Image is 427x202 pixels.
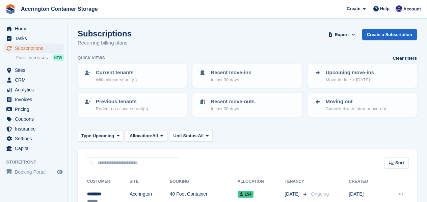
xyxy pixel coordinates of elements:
p: Cancelled with future move-out [326,106,386,112]
a: Price increases NEW [16,54,64,61]
a: Moving out Cancelled with future move-out [308,94,416,116]
div: NEW [53,54,64,61]
span: Settings [15,134,55,143]
span: Insurance [15,124,55,134]
span: Create [347,5,360,12]
a: menu [3,105,64,114]
h6: Quick views [78,55,105,61]
a: menu [3,85,64,94]
th: Site [130,176,170,187]
img: stora-icon-8386f47178a22dfd0bd8f6a31ec36ba5ce8667c1dd55bd0f319d3a0aa187defe.svg [5,4,16,14]
button: Unit Status: All [170,130,213,141]
a: menu [3,144,64,153]
span: Help [380,5,390,12]
span: Pricing [15,105,55,114]
p: Move-in date > [DATE] [326,77,374,83]
p: Recurring billing plans [78,39,132,47]
span: All [152,133,158,139]
span: Type: [81,133,93,139]
span: Allocation: [130,133,152,139]
th: Created [349,176,383,187]
p: Recent move-ins [211,69,251,77]
span: Storefront [6,159,67,166]
a: Recent move-outs In last 30 days [193,94,301,116]
span: Tasks [15,34,55,43]
a: menu [3,124,64,134]
p: Moving out [326,98,386,106]
button: Allocation: All [126,130,167,141]
span: Account [403,6,421,12]
a: menu [3,167,64,177]
span: [DATE] [285,191,301,198]
th: Booking [170,176,238,187]
a: menu [3,24,64,33]
p: Upcoming move-ins [326,69,374,77]
span: Home [15,24,55,33]
p: Ended, no allocated unit(s) [96,106,148,112]
a: Clear filters [393,55,417,62]
span: Subscriptions [15,44,55,53]
span: All [198,133,204,139]
p: Previous tenants [96,98,148,106]
span: 154 [238,191,253,198]
span: CRM [15,75,55,85]
span: Unit Status: [174,133,198,139]
h1: Subscriptions [78,29,132,38]
span: Booking Portal [15,167,55,177]
p: With allocated unit(s) [96,77,137,83]
th: Allocation [238,176,285,187]
span: Price increases [16,55,48,61]
p: In last 30 days [211,77,251,83]
button: Type: Upcoming [78,130,123,141]
a: menu [3,65,64,75]
span: Ongoing [311,191,329,197]
a: menu [3,34,64,43]
a: menu [3,114,64,124]
img: Jacob Connolly [396,5,402,12]
a: Accrington Container Storage [18,3,101,15]
span: Sort [395,160,404,166]
span: Coupons [15,114,55,124]
th: Tenancy [285,176,308,187]
a: menu [3,134,64,143]
p: Recent move-outs [211,98,255,106]
a: Upcoming move-ins Move-in date > [DATE] [308,65,416,87]
th: Customer [86,176,130,187]
span: Invoices [15,95,55,104]
span: Capital [15,144,55,153]
a: menu [3,44,64,53]
span: Sites [15,65,55,75]
a: menu [3,95,64,104]
span: Export [335,31,349,38]
p: In last 30 days [211,106,255,112]
button: Export [327,29,357,40]
a: Current tenants With allocated unit(s) [78,65,186,87]
a: Recent move-ins In last 30 days [193,65,301,87]
a: menu [3,75,64,85]
span: Upcoming [93,133,114,139]
a: Preview store [56,168,64,176]
a: Previous tenants Ended, no allocated unit(s) [78,94,186,116]
p: Current tenants [96,69,137,77]
span: Analytics [15,85,55,94]
a: Create a Subscription [362,29,417,40]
